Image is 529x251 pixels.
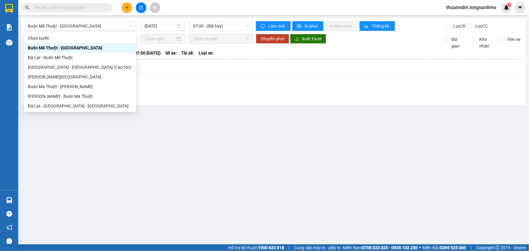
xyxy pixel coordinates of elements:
[28,35,132,41] div: Chọn tuyến
[343,244,417,251] span: Miền Nam
[199,50,214,56] span: Loại xe:
[24,62,136,72] div: Nha Trang - Sài Gòn (Cao tốc)
[495,246,500,250] span: copyright
[33,4,105,11] input: Tìm tên, số ĐT hoặc mã đơn
[305,23,319,29] span: In phơi
[125,5,129,10] span: plus
[28,83,132,90] div: Buôn Ma Thuột - [PERSON_NAME]
[422,244,466,251] span: Miền Bắc
[6,211,12,217] span: question-circle
[419,246,421,249] span: ⚪️
[268,23,286,29] span: Làm mới
[289,244,290,251] span: |
[28,74,132,80] div: [PERSON_NAME][GEOGRAPHIC_DATA]
[6,238,12,244] span: message
[256,21,291,31] button: syncLàm mới
[25,5,29,10] span: search
[24,33,136,43] div: Chọn tuyến
[24,43,136,53] div: Buôn Mê Thuột - Đà Lạt
[24,72,136,82] div: Hồ Chí Minh - Đà Lạt
[290,34,326,44] button: downloadXuất Excel
[139,5,143,10] span: file-add
[6,197,12,203] img: warehouse-icon
[515,2,525,13] button: caret-down
[24,82,136,91] div: Buôn Ma Thuột - Hồ Chí Minh
[505,36,523,43] span: Trên xe
[28,93,132,100] div: [PERSON_NAME] - Buôn Ma Thuột
[325,21,358,31] button: In đơn chọn
[28,21,132,31] span: Buôn Mê Thuột - Đà Lạt
[193,21,249,31] span: 07:00 - (Đã hủy)
[24,101,136,111] div: Đà Lạt - Sài Gòn - Bình Dương
[193,34,249,43] span: Chọn chuyến
[362,245,417,250] strong: 0708 023 035 - 0935 103 250
[504,5,509,10] img: icon-new-feature
[122,2,132,13] button: plus
[228,244,284,251] span: Hỗ trợ kỹ thuật:
[28,54,132,61] div: Đà Lạt - Buôn Mê Thuột
[292,21,323,31] button: printerIn phơi
[28,103,132,109] div: Đà Lạt - [GEOGRAPHIC_DATA] - [GEOGRAPHIC_DATA]
[297,24,302,29] span: printer
[470,244,471,251] span: |
[360,21,395,31] button: bar-chartThống kê
[441,4,501,11] span: thuanndm.longvanlimo
[261,24,266,29] span: sync
[6,39,12,46] img: warehouse-icon
[28,45,132,51] div: Buôn Mê Thuột - [GEOGRAPHIC_DATA]
[28,64,132,71] div: [GEOGRAPHIC_DATA] - [GEOGRAPHIC_DATA] (Cao tốc)
[150,2,160,13] button: aim
[517,5,523,10] span: caret-down
[6,24,12,31] img: solution-icon
[116,50,161,56] span: Chuyến: (07:00 [DATE])
[153,5,157,10] span: aim
[24,53,136,62] div: Đà Lạt - Buôn Mê Thuột
[256,34,289,44] button: Chuyển phơi
[364,24,370,29] span: bar-chart
[294,244,341,251] span: Cung cấp máy in - giấy in:
[165,50,177,56] span: Số xe:
[258,245,284,250] strong: 1900 633 818
[5,4,13,13] img: logo-vxr
[181,50,194,56] span: Tài xế:
[449,36,467,49] span: Đã giao
[451,23,467,29] span: Lọc CR
[145,35,176,42] input: Chọn ngày
[507,3,511,7] sup: 3
[477,36,495,49] span: Kho nhận
[24,91,136,101] div: Hồ Chí Minh - Buôn Ma Thuột
[145,23,176,29] input: 11/09/2025
[508,3,510,7] span: 3
[440,245,466,250] strong: 0369 525 060
[473,23,489,29] span: Lọc CC
[136,2,146,13] button: file-add
[6,225,12,230] span: notification
[372,23,390,29] span: Thống kê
